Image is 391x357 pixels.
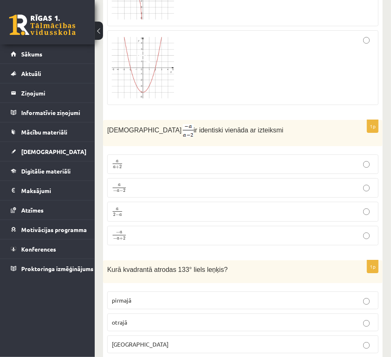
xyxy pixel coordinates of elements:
[116,160,119,163] span: a
[9,15,76,35] a: Rīgas 1. Tālmācības vidusskola
[119,214,122,216] span: a
[11,220,84,239] a: Motivācijas programma
[113,189,117,193] span: −
[11,83,84,103] a: Ziņojumi
[11,259,84,278] a: Proktoringa izmēģinājums
[119,237,123,241] span: +
[21,167,71,175] span: Digitālie materiāli
[11,122,84,142] a: Mācību materiāli
[21,206,44,214] span: Atzīmes
[112,318,127,326] span: otrajā
[21,181,84,200] legend: Maksājumi
[113,166,116,169] span: a
[117,237,119,240] span: a
[11,201,84,220] a: Atzīmes
[21,245,56,253] span: Konferences
[107,266,228,273] span: Kurā kvadrantā atrodas 133° liels leņķis?
[113,237,117,241] span: −
[21,103,84,122] legend: Informatīvie ziņojumi
[117,190,119,193] span: a
[363,320,370,327] input: otrajā
[120,231,123,234] span: a
[119,165,122,169] span: 2
[21,148,86,155] span: [DEMOGRAPHIC_DATA]
[21,128,67,136] span: Mācību materiāli
[119,189,123,193] span: −
[113,213,116,216] span: 2
[123,189,125,193] span: 2
[116,208,119,210] span: a
[11,103,84,122] a: Informatīvie ziņojumi
[123,237,125,240] span: 2
[21,83,84,103] legend: Ziņojumi
[21,226,87,233] span: Motivācijas programma
[11,181,84,200] a: Maksājumi
[11,64,84,83] a: Aktuāli
[116,231,120,235] span: −
[118,184,120,187] span: a
[116,213,119,217] span: −
[367,120,379,133] p: 1p
[112,37,174,98] img: 3.png
[112,296,131,304] span: pirmajā
[183,124,194,137] img: oEoGSTiJcBccKhiGOLRMo33YHrZEwwb1LBMrqb6LE+Xm53074UYl3gOOwuUBZ212swzhxY4N6AfT2lHPqUszMAAAAAElFTkSu...
[11,240,84,259] a: Konferences
[194,127,283,134] span: ir identiski vienāda ar izteiksmi
[116,166,119,169] span: +
[21,70,41,77] span: Aktuāli
[11,44,84,64] a: Sākums
[11,161,84,181] a: Digitālie materiāli
[363,298,370,305] input: pirmajā
[112,340,169,348] span: [GEOGRAPHIC_DATA]
[107,127,182,134] span: [DEMOGRAPHIC_DATA]
[367,260,379,273] p: 1p
[363,342,370,349] input: [GEOGRAPHIC_DATA]
[21,265,93,272] span: Proktoringa izmēģinājums
[11,142,84,161] a: [DEMOGRAPHIC_DATA]
[21,50,42,58] span: Sākums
